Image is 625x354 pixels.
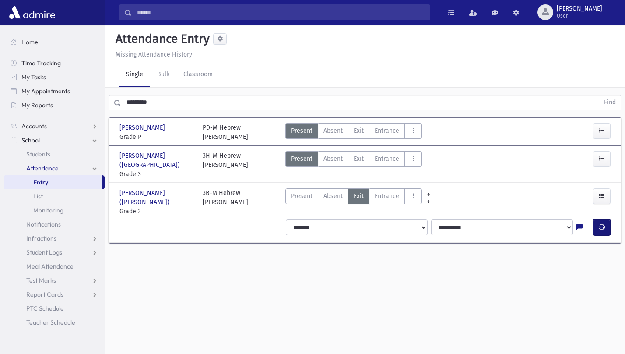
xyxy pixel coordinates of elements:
div: 3H-M Hebrew [PERSON_NAME] [203,151,248,179]
a: School [4,133,105,147]
span: Present [291,154,312,163]
div: AttTypes [285,123,422,142]
span: Entrance [375,126,399,135]
img: AdmirePro [7,4,57,21]
a: Test Marks [4,273,105,287]
span: My Tasks [21,73,46,81]
div: PD-M Hebrew [PERSON_NAME] [203,123,248,142]
span: User [557,12,602,19]
span: Grade 3 [119,170,194,179]
span: Student Logs [26,248,62,256]
a: Notifications [4,217,105,231]
button: Find [599,95,621,110]
span: Test Marks [26,276,56,284]
span: Monitoring [33,206,63,214]
a: Student Logs [4,245,105,259]
a: Missing Attendance History [112,51,192,58]
span: Accounts [21,122,47,130]
span: Exit [354,126,364,135]
u: Missing Attendance History [116,51,192,58]
a: Meal Attendance [4,259,105,273]
span: Absent [323,154,343,163]
span: Entrance [375,191,399,201]
span: [PERSON_NAME] ([PERSON_NAME]) [119,188,194,207]
span: Grade 3 [119,207,194,216]
span: Students [26,150,50,158]
span: Entry [33,178,48,186]
a: My Appointments [4,84,105,98]
a: Classroom [176,63,220,87]
a: Attendance [4,161,105,175]
span: PTC Schedule [26,304,64,312]
a: Time Tracking [4,56,105,70]
span: Present [291,191,312,201]
span: My Appointments [21,87,70,95]
span: Present [291,126,312,135]
a: Teacher Schedule [4,315,105,329]
span: Report Cards [26,290,63,298]
a: PTC Schedule [4,301,105,315]
span: [PERSON_NAME] [557,5,602,12]
span: [PERSON_NAME] [119,123,167,132]
span: Exit [354,154,364,163]
h5: Attendance Entry [112,32,210,46]
span: Meal Attendance [26,262,74,270]
span: Attendance [26,164,59,172]
span: Home [21,38,38,46]
span: Grade P [119,132,194,142]
a: Entry [4,175,102,189]
a: Monitoring [4,203,105,217]
span: Time Tracking [21,59,61,67]
span: Absent [323,191,343,201]
a: Bulk [150,63,176,87]
a: Accounts [4,119,105,133]
span: School [21,136,40,144]
a: Report Cards [4,287,105,301]
a: My Reports [4,98,105,112]
a: Single [119,63,150,87]
div: AttTypes [285,151,422,179]
span: My Reports [21,101,53,109]
span: Exit [354,191,364,201]
span: Entrance [375,154,399,163]
span: Absent [323,126,343,135]
span: Teacher Schedule [26,319,75,326]
a: Infractions [4,231,105,245]
a: My Tasks [4,70,105,84]
span: Infractions [26,234,56,242]
div: 3B-M Hebrew [PERSON_NAME] [203,188,248,216]
span: [PERSON_NAME] ([GEOGRAPHIC_DATA]) [119,151,194,170]
span: Notifications [26,220,61,228]
a: List [4,189,105,203]
div: AttTypes [285,188,422,216]
a: Home [4,35,105,49]
a: Students [4,147,105,161]
span: List [33,192,43,200]
input: Search [132,4,430,20]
